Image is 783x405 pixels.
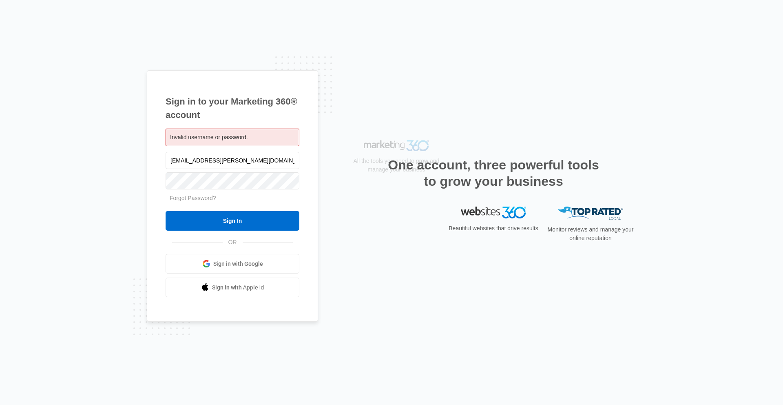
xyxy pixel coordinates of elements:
[223,238,243,247] span: OR
[170,195,216,201] a: Forgot Password?
[448,224,539,233] p: Beautiful websites that drive results
[212,283,264,292] span: Sign in with Apple Id
[545,225,636,243] p: Monitor reviews and manage your online reputation
[166,211,299,231] input: Sign In
[461,207,526,218] img: Websites 360
[558,207,623,220] img: Top Rated Local
[364,207,429,218] img: Marketing 360
[170,134,248,140] span: Invalid username or password.
[166,278,299,297] a: Sign in with Apple Id
[166,95,299,122] h1: Sign in to your Marketing 360® account
[166,254,299,274] a: Sign in with Google
[166,152,299,169] input: Email
[213,260,263,268] span: Sign in with Google
[385,157,602,189] h2: One account, three powerful tools to grow your business
[351,223,442,240] p: All the tools you need to grow and manage your business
